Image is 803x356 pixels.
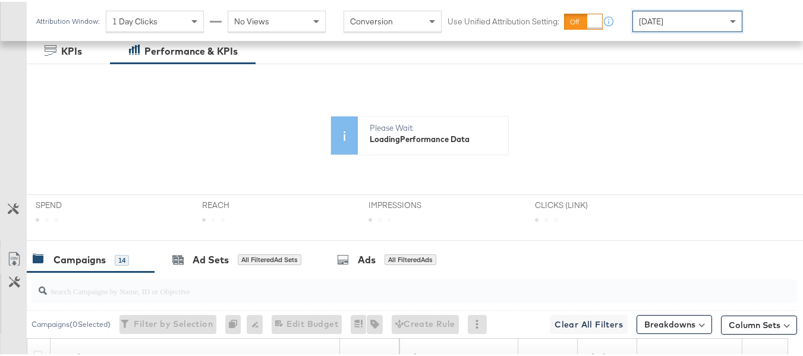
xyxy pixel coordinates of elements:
[555,316,623,330] span: Clear All Filters
[61,43,82,56] div: KPIs
[385,253,436,263] div: All Filtered Ads
[36,15,100,24] div: Attribution Window:
[350,14,393,25] span: Conversion
[550,313,628,332] button: Clear All Filters
[225,313,247,332] div: 0
[115,253,129,264] div: 14
[721,314,797,333] button: Column Sets
[32,317,111,328] div: Campaigns ( 0 Selected)
[637,313,712,332] button: Breakdowns
[47,273,729,296] input: Search Campaigns by Name, ID or Objective
[358,251,376,265] div: Ads
[53,251,106,265] div: Campaigns
[234,14,269,25] span: No Views
[144,43,238,56] div: Performance & KPIs
[238,253,301,263] div: All Filtered Ad Sets
[112,14,158,25] span: 1 Day Clicks
[448,14,559,26] label: Use Unified Attribution Setting:
[193,251,229,265] div: Ad Sets
[639,14,663,25] span: [DATE]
